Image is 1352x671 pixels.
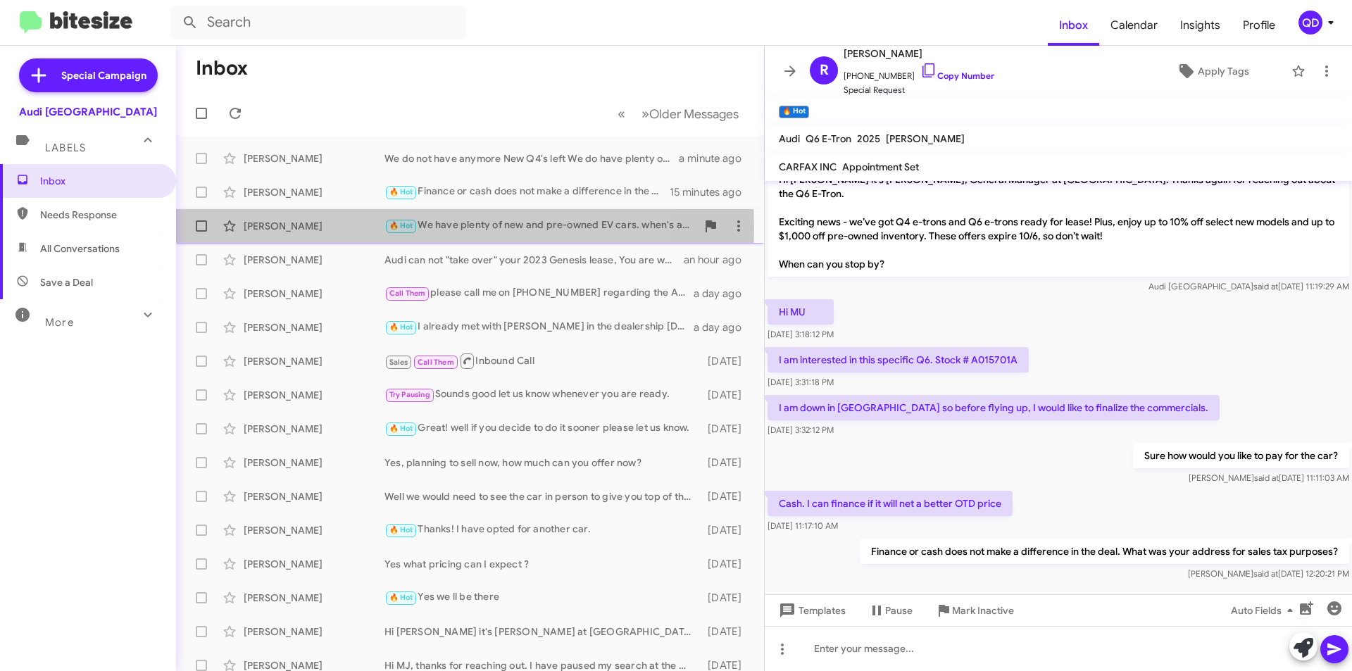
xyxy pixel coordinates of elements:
[244,219,384,233] div: [PERSON_NAME]
[244,287,384,301] div: [PERSON_NAME]
[609,99,634,128] button: Previous
[244,456,384,470] div: [PERSON_NAME]
[779,106,809,118] small: 🔥 Hot
[384,184,670,200] div: Finance or cash does not make a difference in the deal. What was your address for sales tax purpo...
[384,625,701,639] div: Hi [PERSON_NAME] it's [PERSON_NAME] at [GEOGRAPHIC_DATA]. Exciting news - we’ve got Q4 e-trons an...
[244,625,384,639] div: [PERSON_NAME]
[679,151,753,165] div: a minute ago
[1148,281,1349,291] span: Audi [GEOGRAPHIC_DATA] [DATE] 11:19:29 AM
[384,489,701,503] div: Well we would need to see the car in person to give you top of the market value for the car. Did ...
[610,99,747,128] nav: Page navigation example
[384,319,694,335] div: I already met with [PERSON_NAME] in the dealership [DATE]. Thanks for the message!
[389,390,430,399] span: Try Pausing
[768,395,1220,420] p: I am down in [GEOGRAPHIC_DATA] so before flying up, I would like to finalize the commercials.
[40,174,160,188] span: Inbox
[857,598,924,623] button: Pause
[244,354,384,368] div: [PERSON_NAME]
[768,329,834,339] span: [DATE] 3:18:12 PM
[618,105,625,123] span: «
[860,539,1349,564] p: Finance or cash does not make a difference in the deal. What was your address for sales tax purpo...
[244,523,384,537] div: [PERSON_NAME]
[19,58,158,92] a: Special Campaign
[384,522,701,538] div: Thanks! I have opted for another car.
[701,591,753,605] div: [DATE]
[61,68,146,82] span: Special Campaign
[1287,11,1337,35] button: QD
[40,208,160,222] span: Needs Response
[641,105,649,123] span: »
[389,358,408,367] span: Sales
[768,491,1013,516] p: Cash. I can finance if it will net a better OTD price
[384,151,679,165] div: We do not have anymore New Q4's left We do have plenty of slightly pre-owned Q4 models if you are...
[389,221,413,230] span: 🔥 Hot
[244,151,384,165] div: [PERSON_NAME]
[40,275,93,289] span: Save a Deal
[1140,58,1284,84] button: Apply Tags
[1099,5,1169,46] a: Calendar
[806,132,851,145] span: Q6 E-Tron
[670,185,753,199] div: 15 minutes ago
[389,187,413,196] span: 🔥 Hot
[684,253,753,267] div: an hour ago
[384,253,684,267] div: Audi can not "take over" your 2023 Genesis lease, You are welcome to bring the car by for a trade...
[701,489,753,503] div: [DATE]
[170,6,466,39] input: Search
[1198,58,1249,84] span: Apply Tags
[384,456,701,470] div: Yes, planning to sell now, how much can you offer now?
[842,161,919,173] span: Appointment Set
[1220,598,1310,623] button: Auto Fields
[1133,443,1349,468] p: Sure how would you like to pay for the car?
[1169,5,1232,46] a: Insights
[768,425,834,435] span: [DATE] 3:32:12 PM
[244,320,384,334] div: [PERSON_NAME]
[779,161,837,173] span: CARFAX INC
[384,557,701,571] div: Yes what pricing can I expect ?
[820,59,829,82] span: R
[45,142,86,154] span: Labels
[384,285,694,301] div: please call me on [PHONE_NUMBER] regarding the Allroad
[779,132,800,145] span: Audi
[885,598,913,623] span: Pause
[844,45,994,62] span: [PERSON_NAME]
[389,525,413,534] span: 🔥 Hot
[1253,568,1278,579] span: said at
[45,316,74,329] span: More
[844,62,994,83] span: [PHONE_NUMBER]
[244,422,384,436] div: [PERSON_NAME]
[924,598,1025,623] button: Mark Inactive
[19,105,157,119] div: Audi [GEOGRAPHIC_DATA]
[244,185,384,199] div: [PERSON_NAME]
[1232,5,1287,46] a: Profile
[389,593,413,602] span: 🔥 Hot
[244,489,384,503] div: [PERSON_NAME]
[765,598,857,623] button: Templates
[1231,598,1298,623] span: Auto Fields
[244,253,384,267] div: [PERSON_NAME]
[776,598,846,623] span: Templates
[384,589,701,606] div: Yes we ll be there
[701,456,753,470] div: [DATE]
[701,388,753,402] div: [DATE]
[1253,281,1278,291] span: said at
[649,106,739,122] span: Older Messages
[886,132,965,145] span: [PERSON_NAME]
[384,218,696,234] div: We have plenty of new and pre-owned EV cars. when's a good time for you to come by?
[384,387,701,403] div: Sounds good let us know whenever you are ready.
[1188,568,1349,579] span: [PERSON_NAME] [DATE] 12:20:21 PM
[701,557,753,571] div: [DATE]
[389,322,413,332] span: 🔥 Hot
[844,83,994,97] span: Special Request
[633,99,747,128] button: Next
[694,287,753,301] div: a day ago
[244,591,384,605] div: [PERSON_NAME]
[1189,472,1349,483] span: [PERSON_NAME] [DATE] 11:11:03 AM
[694,320,753,334] div: a day ago
[701,523,753,537] div: [DATE]
[40,242,120,256] span: All Conversations
[701,422,753,436] div: [DATE]
[768,377,834,387] span: [DATE] 3:31:18 PM
[389,289,426,298] span: Call Them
